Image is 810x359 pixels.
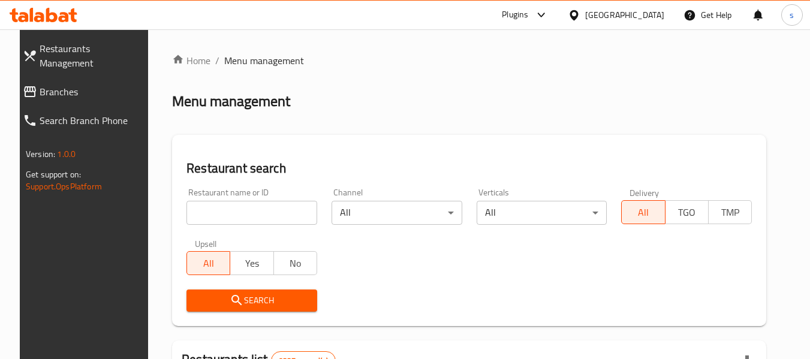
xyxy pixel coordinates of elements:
[713,204,747,221] span: TMP
[186,289,317,312] button: Search
[279,255,312,272] span: No
[195,239,217,248] label: Upsell
[186,251,230,275] button: All
[215,53,219,68] li: /
[26,167,81,182] span: Get support on:
[332,201,462,225] div: All
[26,146,55,162] span: Version:
[57,146,76,162] span: 1.0.0
[192,255,225,272] span: All
[172,53,766,68] nav: breadcrumb
[186,159,752,177] h2: Restaurant search
[670,204,704,221] span: TGO
[26,179,102,194] a: Support.OpsPlatform
[186,201,317,225] input: Search for restaurant name or ID..
[708,200,752,224] button: TMP
[40,113,146,128] span: Search Branch Phone
[235,255,269,272] span: Yes
[196,293,308,308] span: Search
[665,200,709,224] button: TGO
[502,8,528,22] div: Plugins
[172,92,290,111] h2: Menu management
[40,85,146,99] span: Branches
[13,77,155,106] a: Branches
[273,251,317,275] button: No
[230,251,273,275] button: Yes
[630,188,660,197] label: Delivery
[40,41,146,70] span: Restaurants Management
[627,204,660,221] span: All
[13,106,155,135] a: Search Branch Phone
[13,34,155,77] a: Restaurants Management
[477,201,607,225] div: All
[790,8,794,22] span: s
[585,8,664,22] div: [GEOGRAPHIC_DATA]
[172,53,210,68] a: Home
[621,200,665,224] button: All
[224,53,304,68] span: Menu management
